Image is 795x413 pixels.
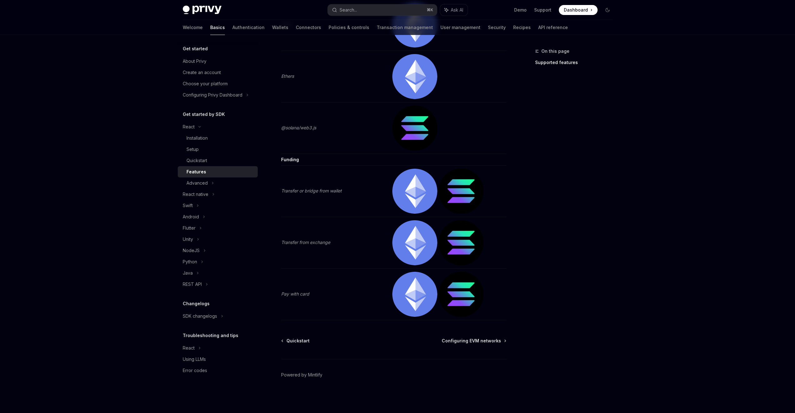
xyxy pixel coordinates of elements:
[514,7,527,13] a: Demo
[442,338,501,344] span: Configuring EVM networks
[603,5,613,15] button: Toggle dark mode
[178,166,258,177] a: Features
[442,338,506,344] a: Configuring EVM networks
[183,191,208,198] div: React native
[281,372,322,378] a: Powered by Mintlify
[439,220,484,265] img: solana.png
[559,5,598,15] a: Dashboard
[281,291,309,296] em: Pay with card
[272,20,288,35] a: Wallets
[178,56,258,67] a: About Privy
[183,213,199,221] div: Android
[281,240,330,245] em: Transfer from exchange
[183,123,195,131] div: React
[183,20,203,35] a: Welcome
[451,7,463,13] span: Ask AI
[183,356,206,363] div: Using LLMs
[183,111,225,118] h5: Get started by SDK
[534,7,551,13] a: Support
[440,20,480,35] a: User management
[513,20,531,35] a: Recipes
[178,144,258,155] a: Setup
[183,224,196,232] div: Flutter
[340,6,357,14] div: Search...
[183,236,193,243] div: Unity
[178,67,258,78] a: Create an account
[178,132,258,144] a: Installation
[183,281,202,288] div: REST API
[178,354,258,365] a: Using LLMs
[564,7,588,13] span: Dashboard
[183,344,195,352] div: React
[186,146,199,153] div: Setup
[392,54,437,99] img: ethereum.png
[392,106,437,151] img: solana.png
[183,57,206,65] div: About Privy
[541,47,569,55] span: On this page
[232,20,265,35] a: Authentication
[329,20,369,35] a: Policies & controls
[183,69,221,76] div: Create an account
[183,202,193,209] div: Swift
[538,20,568,35] a: API reference
[427,7,433,12] span: ⌘ K
[183,91,242,99] div: Configuring Privy Dashboard
[178,155,258,166] a: Quickstart
[282,338,310,344] a: Quickstart
[186,168,206,176] div: Features
[328,4,437,16] button: Search...⌘K
[439,169,484,214] img: solana.png
[281,188,342,193] em: Transfer or bridge from wallet
[535,57,618,67] a: Supported features
[186,157,207,164] div: Quickstart
[178,365,258,376] a: Error codes
[377,20,433,35] a: Transaction management
[183,300,210,307] h5: Changelogs
[183,6,221,14] img: dark logo
[183,45,208,52] h5: Get started
[440,4,468,16] button: Ask AI
[392,220,437,265] img: ethereum.png
[439,272,484,317] img: solana.png
[281,157,299,162] strong: Funding
[178,78,258,89] a: Choose your platform
[392,169,437,214] img: ethereum.png
[296,20,321,35] a: Connectors
[281,125,316,130] em: @solana/web3.js
[183,367,207,374] div: Error codes
[281,73,294,79] em: Ethers
[186,134,208,142] div: Installation
[183,269,193,277] div: Java
[183,247,200,254] div: NodeJS
[183,332,238,339] h5: Troubleshooting and tips
[210,20,225,35] a: Basics
[183,312,217,320] div: SDK changelogs
[183,258,197,266] div: Python
[183,80,228,87] div: Choose your platform
[488,20,506,35] a: Security
[392,272,437,317] img: ethereum.png
[186,179,208,187] div: Advanced
[286,338,310,344] span: Quickstart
